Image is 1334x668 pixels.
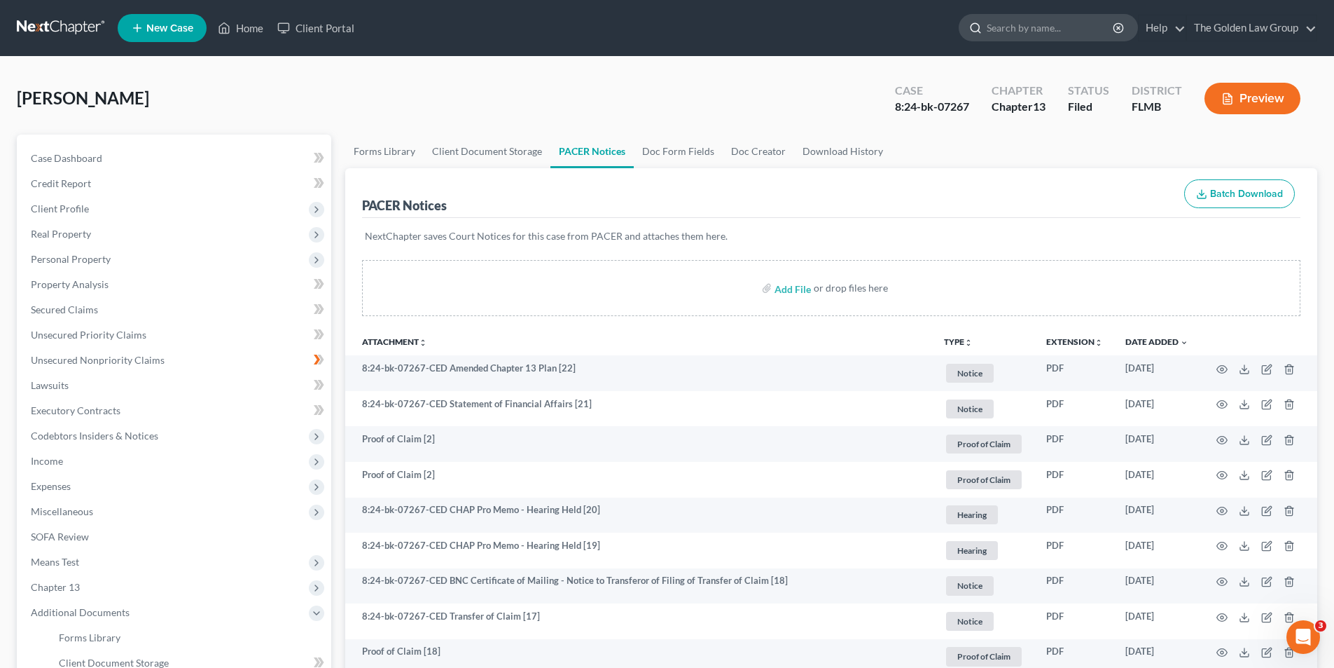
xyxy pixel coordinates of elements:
span: Proof of Claim [946,470,1022,489]
div: Case [895,83,969,99]
a: Notice [944,610,1024,633]
div: FLMB [1132,99,1182,115]
span: Executory Contracts [31,404,120,416]
td: [DATE] [1114,355,1200,391]
a: Unsecured Priority Claims [20,322,331,348]
button: TYPEunfold_more [944,338,973,347]
a: Extensionunfold_more [1046,336,1103,347]
i: expand_more [1180,339,1188,347]
span: Proof of Claim [946,647,1022,666]
td: PDF [1035,568,1114,604]
td: [DATE] [1114,568,1200,604]
span: Proof of Claim [946,435,1022,454]
td: PDF [1035,462,1114,498]
span: Additional Documents [31,606,130,618]
input: Search by name... [987,15,1115,41]
a: Notice [944,574,1024,597]
td: [DATE] [1114,391,1200,427]
span: Client Profile [31,203,89,214]
span: Notice [946,400,994,418]
a: Forms Library [48,625,331,650]
span: 13 [1033,100,1045,113]
a: Hearing [944,539,1024,562]
span: Lawsuits [31,379,69,391]
a: Download History [794,135,891,168]
td: 8:24-bk-07267-CED CHAP Pro Memo - Hearing Held [19] [345,533,933,568]
td: PDF [1035,426,1114,462]
div: Filed [1068,99,1109,115]
div: Status [1068,83,1109,99]
a: Case Dashboard [20,146,331,171]
span: Means Test [31,556,79,568]
span: Secured Claims [31,304,98,315]
span: SOFA Review [31,531,89,543]
a: Help [1139,15,1186,41]
a: Property Analysis [20,272,331,297]
a: Proof of Claim [944,468,1024,491]
span: Forms Library [59,632,120,643]
a: The Golden Law Group [1187,15,1316,41]
button: Batch Download [1184,179,1295,209]
a: Proof of Claim [944,432,1024,456]
span: Property Analysis [31,278,109,290]
span: Hearing [946,541,998,560]
a: Unsecured Nonpriority Claims [20,348,331,373]
a: Proof of Claim [944,645,1024,668]
span: Miscellaneous [31,505,93,517]
a: Hearing [944,503,1024,526]
span: Batch Download [1210,188,1283,200]
a: Doc Form Fields [634,135,723,168]
a: Lawsuits [20,373,331,398]
span: Income [31,455,63,467]
span: Notice [946,364,994,383]
td: Proof of Claim [2] [345,462,933,498]
a: Client Document Storage [424,135,550,168]
span: New Case [146,23,193,34]
div: Chapter [992,83,1045,99]
i: unfold_more [419,339,427,347]
div: 8:24-bk-07267 [895,99,969,115]
a: Secured Claims [20,297,331,322]
td: PDF [1035,604,1114,639]
td: PDF [1035,498,1114,533]
span: Notice [946,576,994,595]
i: unfold_more [1095,339,1103,347]
a: Forms Library [345,135,424,168]
div: Chapter [992,99,1045,115]
a: Attachmentunfold_more [362,336,427,347]
iframe: Intercom live chat [1286,620,1320,654]
span: Hearing [946,505,998,524]
a: PACER Notices [550,135,634,168]
span: Real Property [31,228,91,240]
button: Preview [1204,83,1300,114]
span: Chapter 13 [31,581,80,593]
td: PDF [1035,533,1114,568]
div: or drop files here [814,281,888,295]
span: [PERSON_NAME] [17,88,149,108]
td: PDF [1035,355,1114,391]
span: Notice [946,612,994,631]
td: [DATE] [1114,604,1200,639]
span: Credit Report [31,177,91,189]
span: Expenses [31,480,71,492]
div: District [1132,83,1182,99]
td: 8:24-bk-07267-CED Transfer of Claim [17] [345,604,933,639]
td: Proof of Claim [2] [345,426,933,462]
td: 8:24-bk-07267-CED BNC Certificate of Mailing - Notice to Transferor of Filing of Transfer of Clai... [345,568,933,604]
span: Unsecured Priority Claims [31,329,146,341]
a: Client Portal [270,15,361,41]
td: [DATE] [1114,533,1200,568]
span: 3 [1315,620,1326,632]
td: 8:24-bk-07267-CED Statement of Financial Affairs [21] [345,391,933,427]
td: [DATE] [1114,498,1200,533]
p: NextChapter saves Court Notices for this case from PACER and attaches them here. [365,229,1298,243]
a: Notice [944,362,1024,385]
a: Date Added expand_more [1125,336,1188,347]
td: [DATE] [1114,462,1200,498]
td: PDF [1035,391,1114,427]
td: 8:24-bk-07267-CED Amended Chapter 13 Plan [22] [345,355,933,391]
a: SOFA Review [20,524,331,550]
div: PACER Notices [362,197,447,214]
span: Unsecured Nonpriority Claims [31,354,165,366]
span: Personal Property [31,253,111,265]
